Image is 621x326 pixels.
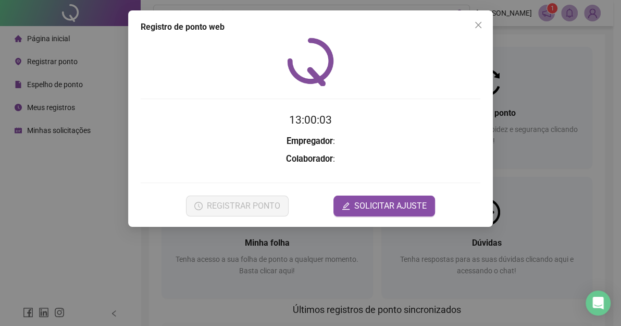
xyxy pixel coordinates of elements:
strong: Empregador [287,136,333,146]
button: REGISTRAR PONTO [186,196,289,216]
div: Registro de ponto web [141,21,480,33]
button: Close [470,17,487,33]
span: SOLICITAR AJUSTE [354,200,427,212]
img: QRPoint [287,38,334,86]
h3: : [141,152,480,166]
span: close [474,21,482,29]
button: editSOLICITAR AJUSTE [333,196,435,216]
strong: Colaborador [286,154,333,164]
div: Open Intercom Messenger [586,291,611,316]
h3: : [141,135,480,148]
time: 13:00:03 [289,114,332,126]
span: edit [342,202,350,210]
